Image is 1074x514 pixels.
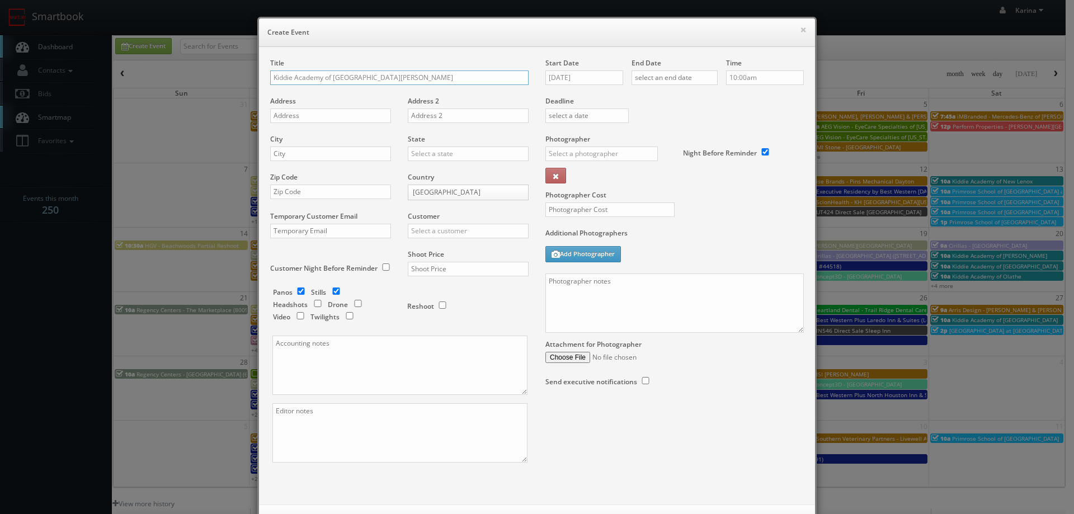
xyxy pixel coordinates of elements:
label: Video [273,312,290,322]
label: Stills [311,287,326,297]
label: Additional Photographers [545,228,804,243]
input: Zip Code [270,185,391,199]
button: Add Photographer [545,246,621,262]
label: End Date [632,58,661,68]
label: Address 2 [408,96,439,106]
input: select a date [545,109,629,123]
input: Select a state [408,147,529,161]
input: Address 2 [408,109,529,123]
a: [GEOGRAPHIC_DATA] [408,185,529,200]
label: Night Before Reminder [683,148,757,158]
span: [GEOGRAPHIC_DATA] [413,185,514,200]
label: Shoot Price [408,249,444,259]
label: Zip Code [270,172,298,182]
label: Drone [328,300,348,309]
label: State [408,134,425,144]
button: × [800,26,807,34]
label: Panos [273,287,293,297]
label: Reshoot [407,301,434,311]
label: Time [726,58,742,68]
input: select a date [545,70,623,85]
input: Shoot Price [408,262,529,276]
h6: Create Event [267,27,807,38]
label: Temporary Customer Email [270,211,357,221]
label: Deadline [537,96,812,106]
label: City [270,134,282,144]
input: Temporary Email [270,224,391,238]
label: Customer Night Before Reminder [270,263,378,273]
label: Headshots [273,300,308,309]
input: Select a photographer [545,147,658,161]
label: Address [270,96,296,106]
input: Photographer Cost [545,202,675,217]
label: Country [408,172,434,182]
input: Title [270,70,529,85]
input: select an end date [632,70,718,85]
input: Select a customer [408,224,529,238]
label: Title [270,58,284,68]
input: City [270,147,391,161]
label: Photographer [545,134,590,144]
label: Customer [408,211,440,221]
label: Start Date [545,58,579,68]
label: Twilights [310,312,340,322]
label: Photographer Cost [537,190,812,200]
input: Address [270,109,391,123]
label: Send executive notifications [545,377,637,386]
label: Attachment for Photographer [545,339,642,349]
